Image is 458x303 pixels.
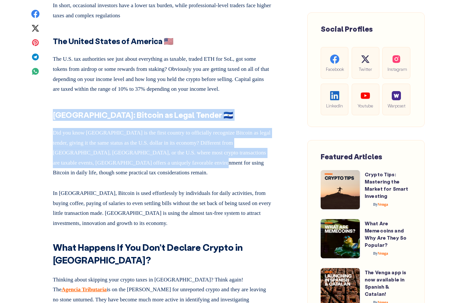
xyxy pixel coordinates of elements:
span: Youtube [357,102,374,109]
p: In [GEOGRAPHIC_DATA], Bitcoin is used effortlessly by individuals for daily activities, from buyi... [53,186,271,228]
a: LinkedIn [321,84,348,115]
img: social-linkedin.be646fe421ccab3a2ad91cb58bdc9694.svg [330,91,339,100]
span: Venga [373,251,388,256]
a: ByVenga [365,251,388,256]
span: Twitter [357,65,374,73]
span: Social Profiles [321,24,373,34]
span: By [373,202,378,207]
a: Youtube [352,84,379,115]
span: By [373,251,378,256]
span: Featured Articles [321,152,382,161]
img: social-warpcast.e8a23a7ed3178af0345123c41633f860.png [392,91,401,100]
span: Facebook [326,65,343,73]
a: Facebook [321,47,348,79]
span: LinkedIn [326,102,343,109]
strong: What Happens If You Don’t Declare Crypto in [GEOGRAPHIC_DATA]? [53,241,243,266]
span: Warpcast [388,102,405,109]
a: What Are Memecoins and Why Are They So Popular? [365,220,406,248]
a: The Venga app is now available in Spanish & Catalan! [365,269,406,297]
p: Did you know [GEOGRAPHIC_DATA] is the first country to officially recognize Bitcoin as legal tend... [53,125,271,178]
span: Instagram [388,65,405,73]
a: Agencia Tributaria [61,286,107,293]
a: Crypto Tips: Mastering the Market for Smart Investing [365,171,408,199]
a: Twitter [352,47,379,79]
strong: [GEOGRAPHIC_DATA]: Bitcoin as Legal Tender 🇸🇻 [53,110,233,120]
a: ByVenga [365,202,388,207]
a: Instagram [382,47,410,79]
a: Warpcast [382,84,410,115]
p: The U.S. tax authorities see just about everything as taxable, traded ETH for SoL, got some token... [53,52,271,94]
img: social-youtube.99db9aba05279f803f3e7a4a838dfb6c.svg [361,91,370,100]
strong: The United States of America 🇺🇸 [53,36,174,46]
span: Venga [373,202,388,207]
